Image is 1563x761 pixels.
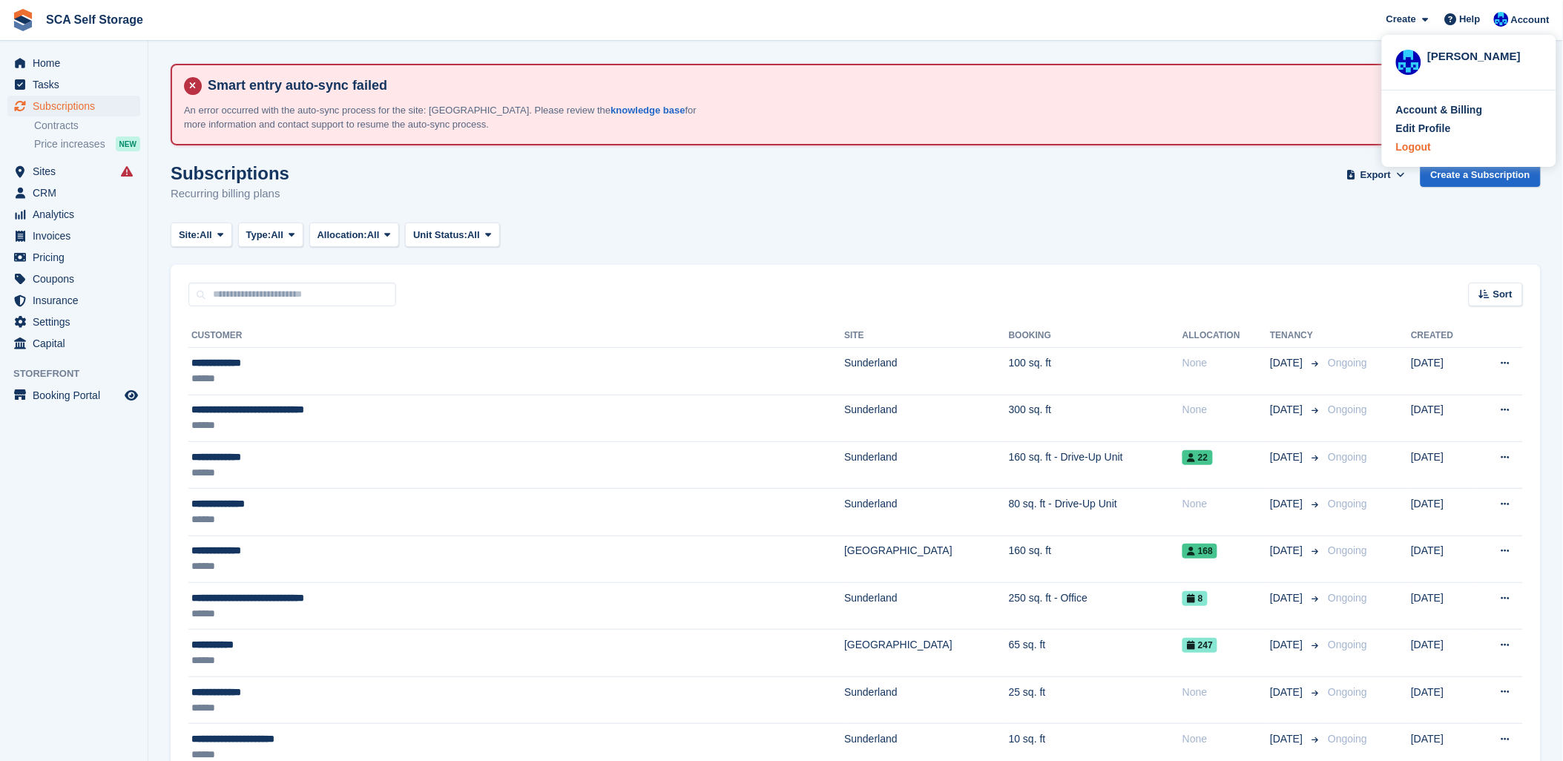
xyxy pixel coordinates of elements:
[7,74,140,95] a: menu
[1182,402,1270,418] div: None
[844,395,1009,441] td: Sunderland
[116,136,140,151] div: NEW
[12,9,34,31] img: stora-icon-8386f47178a22dfd0bd8f6a31ec36ba5ce8667c1dd55bd0f319d3a0aa187defe.svg
[33,269,122,289] span: Coupons
[1494,12,1509,27] img: Kelly Neesham
[1182,731,1270,747] div: None
[1493,287,1513,302] span: Sort
[309,223,400,247] button: Allocation: All
[1270,324,1322,348] th: Tenancy
[7,161,140,182] a: menu
[1270,402,1306,418] span: [DATE]
[1328,544,1367,556] span: Ongoing
[1270,637,1306,653] span: [DATE]
[7,204,140,225] a: menu
[1270,685,1306,700] span: [DATE]
[184,103,703,132] p: An error occurred with the auto-sync process for the site: [GEOGRAPHIC_DATA]. Please review the f...
[1328,451,1367,463] span: Ongoing
[7,96,140,116] a: menu
[33,333,122,354] span: Capital
[1396,102,1542,118] a: Account & Billing
[844,536,1009,582] td: [GEOGRAPHIC_DATA]
[34,119,140,133] a: Contracts
[200,228,212,243] span: All
[188,324,844,348] th: Customer
[1411,348,1475,395] td: [DATE]
[33,96,122,116] span: Subscriptions
[33,204,122,225] span: Analytics
[1270,590,1306,606] span: [DATE]
[1411,489,1475,536] td: [DATE]
[33,290,122,311] span: Insurance
[413,228,467,243] span: Unit Status:
[7,290,140,311] a: menu
[1182,324,1270,348] th: Allocation
[1009,583,1182,630] td: 250 sq. ft - Office
[1009,348,1182,395] td: 100 sq. ft
[1182,544,1217,559] span: 168
[202,77,1527,94] h4: Smart entry auto-sync failed
[7,225,140,246] a: menu
[844,583,1009,630] td: Sunderland
[33,74,122,95] span: Tasks
[7,269,140,289] a: menu
[1421,163,1541,188] a: Create a Subscription
[1411,676,1475,723] td: [DATE]
[34,136,140,152] a: Price increases NEW
[1009,536,1182,582] td: 160 sq. ft
[34,137,105,151] span: Price increases
[1411,324,1475,348] th: Created
[1427,48,1542,62] div: [PERSON_NAME]
[171,185,289,202] p: Recurring billing plans
[1182,685,1270,700] div: None
[1411,441,1475,488] td: [DATE]
[7,182,140,203] a: menu
[1396,121,1451,136] div: Edit Profile
[1328,686,1367,698] span: Ongoing
[1386,12,1416,27] span: Create
[1009,324,1182,348] th: Booking
[1270,731,1306,747] span: [DATE]
[1270,543,1306,559] span: [DATE]
[1328,357,1367,369] span: Ongoing
[1460,12,1481,27] span: Help
[1182,591,1208,606] span: 8
[33,247,122,268] span: Pricing
[171,223,232,247] button: Site: All
[1270,449,1306,465] span: [DATE]
[1411,395,1475,441] td: [DATE]
[179,228,200,243] span: Site:
[1009,630,1182,676] td: 65 sq. ft
[7,385,140,406] a: menu
[1328,592,1367,604] span: Ongoing
[1270,496,1306,512] span: [DATE]
[1360,168,1391,182] span: Export
[7,53,140,73] a: menu
[33,225,122,246] span: Invoices
[844,441,1009,488] td: Sunderland
[122,386,140,404] a: Preview store
[1328,498,1367,510] span: Ongoing
[1009,676,1182,723] td: 25 sq. ft
[1343,163,1409,188] button: Export
[1182,496,1270,512] div: None
[317,228,367,243] span: Allocation:
[7,312,140,332] a: menu
[1396,139,1542,155] a: Logout
[1328,403,1367,415] span: Ongoing
[844,489,1009,536] td: Sunderland
[1411,583,1475,630] td: [DATE]
[1182,355,1270,371] div: None
[13,366,148,381] span: Storefront
[1511,13,1550,27] span: Account
[271,228,283,243] span: All
[171,163,289,183] h1: Subscriptions
[7,247,140,268] a: menu
[1411,536,1475,582] td: [DATE]
[33,182,122,203] span: CRM
[1396,102,1483,118] div: Account & Billing
[367,228,380,243] span: All
[40,7,149,32] a: SCA Self Storage
[33,53,122,73] span: Home
[33,312,122,332] span: Settings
